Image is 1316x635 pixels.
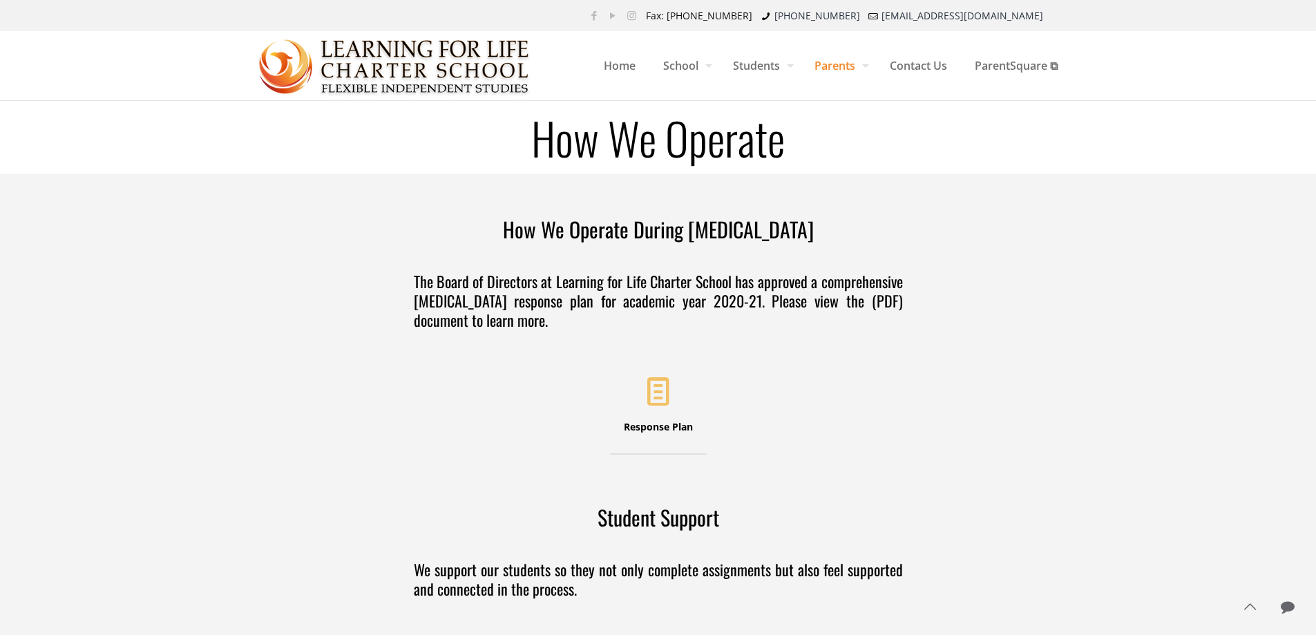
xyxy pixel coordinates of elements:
a: YouTube icon [606,8,620,22]
a: Facebook icon [587,8,602,22]
a: ParentSquare ⧉ [961,31,1071,100]
i: phone [759,9,773,22]
h1: How We Operate [237,115,1080,160]
i: mail [867,9,881,22]
h3: How We Operate During [MEDICAL_DATA] [414,216,903,243]
span: School [649,45,719,86]
img: How We Operate [259,32,531,101]
span: Parents [801,45,876,86]
a: Home [590,31,649,100]
a: Back to top icon [1235,592,1264,621]
a: Contact Us [876,31,961,100]
a: Students [719,31,801,100]
h4: We support our students so they not only complete assignments but also feel supported and connect... [414,560,903,598]
span: Home [590,45,649,86]
span: Students [719,45,801,86]
span: Response Plan [624,420,693,433]
a: Parents [801,31,876,100]
h3: Student Support [414,504,903,531]
a: School [649,31,719,100]
a: [PHONE_NUMBER] [774,9,860,22]
h4: The Board of Directors at Learning for Life Charter School has approved a comprehensive [MEDICAL_... [414,272,903,330]
a: Instagram icon [624,8,639,22]
span: Contact Us [876,45,961,86]
a: [EMAIL_ADDRESS][DOMAIN_NAME] [881,9,1043,22]
span: ParentSquare ⧉ [961,45,1071,86]
a: Learning for Life Charter School [259,31,531,100]
a: Response Plan [610,358,707,455]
